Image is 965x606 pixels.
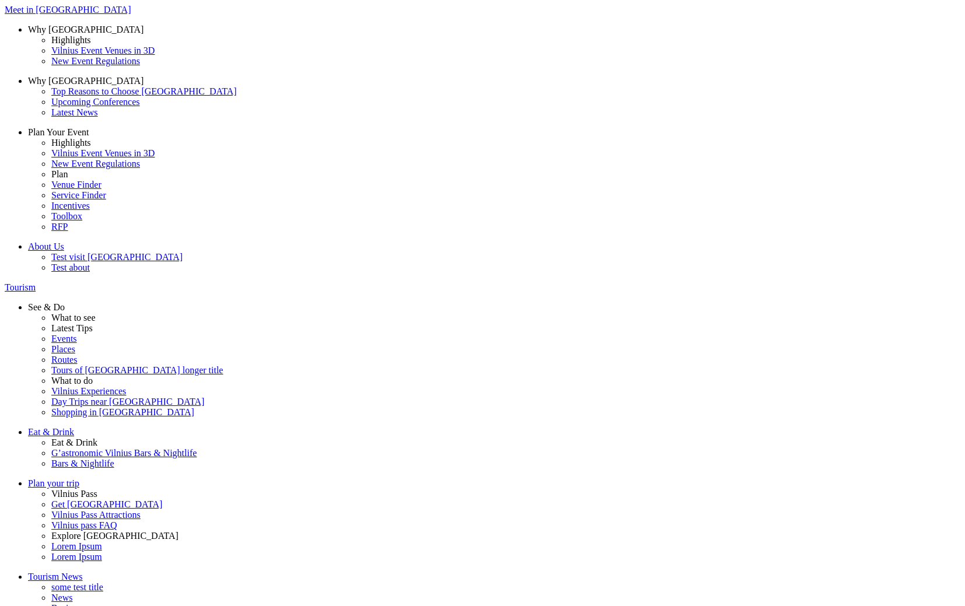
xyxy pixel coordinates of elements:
a: Vilnius Pass Attractions [51,510,960,520]
a: New Event Regulations [51,56,960,66]
span: What to see [51,313,96,323]
span: Vilnius Pass Attractions [51,510,141,520]
span: Highlights [51,138,91,148]
span: Latest Tips [51,323,93,333]
span: New Event Regulations [51,159,140,169]
a: Bars & Nightlife [51,458,960,469]
a: About Us [28,241,960,252]
span: Tourism [5,282,36,292]
span: Lorem Ipsum [51,552,102,562]
a: Top Reasons to Choose [GEOGRAPHIC_DATA] [51,86,960,97]
a: Venue Finder [51,180,960,190]
span: New Event Regulations [51,56,140,66]
span: What to do [51,376,93,386]
a: Incentives [51,201,960,211]
span: News [51,593,72,603]
a: New Event Regulations [51,159,960,169]
span: RFP [51,222,68,232]
a: Test about [51,262,960,273]
span: Vilnius Experiences [51,386,126,396]
a: Day Trips near [GEOGRAPHIC_DATA] [51,397,960,407]
a: Eat & Drink [28,427,960,437]
span: Lorem Ipsum [51,541,102,551]
a: Tourism [5,282,960,293]
a: Vilnius Experiences [51,386,960,397]
a: some test title [51,582,960,593]
a: Service Finder [51,190,960,201]
span: Get [GEOGRAPHIC_DATA] [51,499,162,509]
a: News [51,593,960,603]
a: Places [51,344,960,355]
span: Eat & Drink [28,427,74,437]
span: Day Trips near [GEOGRAPHIC_DATA] [51,397,204,407]
span: Highlights [51,35,91,45]
a: Routes [51,355,960,365]
span: Tours of [GEOGRAPHIC_DATA] longer title [51,365,223,375]
span: Events [51,334,77,344]
a: Shopping in [GEOGRAPHIC_DATA] [51,407,960,418]
span: About Us [28,241,64,251]
a: Events [51,334,960,344]
span: Tourism News [28,572,83,582]
span: Eat & Drink [51,437,97,447]
a: Latest News [51,107,960,118]
a: Lorem Ipsum [51,552,960,562]
a: Vilnius Event Venues in 3D [51,148,960,159]
span: Toolbox [51,211,82,221]
a: G’astronomic Vilnius Bars & Nightlife [51,448,960,458]
span: Shopping in [GEOGRAPHIC_DATA] [51,407,194,417]
a: Vilnius Event Venues in 3D [51,45,960,56]
a: Meet in [GEOGRAPHIC_DATA] [5,5,960,15]
a: Lorem Ipsum [51,541,960,552]
a: Tourism News [28,572,960,582]
span: Vilnius pass FAQ [51,520,117,530]
span: Vilnius Pass [51,489,97,499]
span: Routes [51,355,77,365]
span: Service Finder [51,190,106,200]
a: Get [GEOGRAPHIC_DATA] [51,499,960,510]
span: Plan your trip [28,478,79,488]
a: Tours of [GEOGRAPHIC_DATA] longer title [51,365,960,376]
span: Why [GEOGRAPHIC_DATA] [28,76,144,86]
a: Test visit [GEOGRAPHIC_DATA] [51,252,960,262]
span: See & Do [28,302,65,312]
span: Why [GEOGRAPHIC_DATA] [28,24,144,34]
span: Explore [GEOGRAPHIC_DATA] [51,531,179,541]
span: Vilnius Event Venues in 3D [51,148,155,158]
span: Bars & Nightlife [51,458,114,468]
span: Meet in [GEOGRAPHIC_DATA] [5,5,131,15]
span: Places [51,344,75,354]
span: Plan [51,169,68,179]
span: Venue Finder [51,180,102,190]
a: RFP [51,222,960,232]
a: Vilnius pass FAQ [51,520,960,531]
a: Upcoming Conferences [51,97,960,107]
span: G’astronomic Vilnius Bars & Nightlife [51,448,197,458]
a: Toolbox [51,211,960,222]
span: Incentives [51,201,90,211]
span: Plan Your Event [28,127,89,137]
span: Vilnius Event Venues in 3D [51,45,155,55]
a: Plan your trip [28,478,960,489]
